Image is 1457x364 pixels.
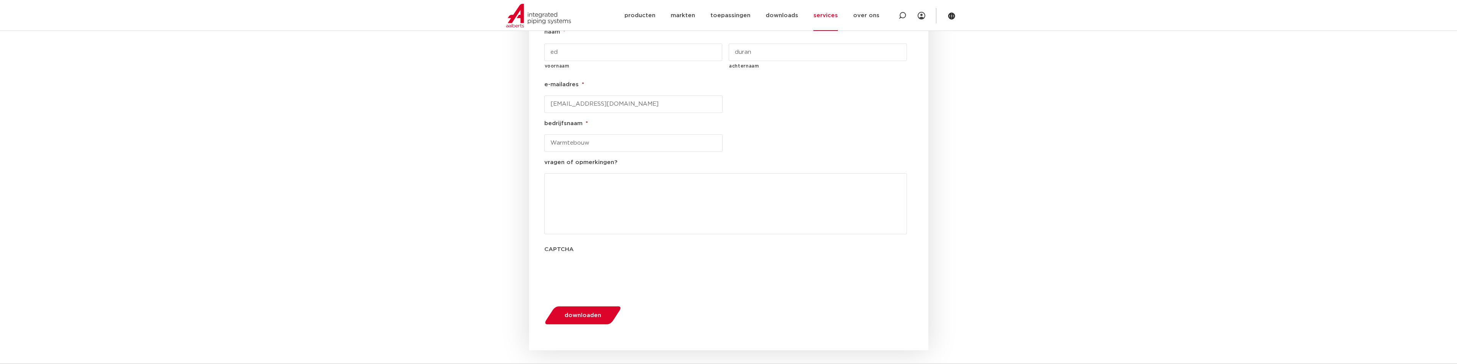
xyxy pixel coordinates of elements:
label: bedrijfsnaam [544,120,588,127]
label: vragen of opmerkingen? [544,159,617,166]
label: voornaam [545,61,723,71]
label: naam [544,28,565,36]
label: CAPTCHA [544,246,574,253]
span: downloaden [565,312,601,318]
label: achternaam [729,61,907,71]
iframe: reCAPTCHA [544,260,660,290]
label: e-mailadres [544,81,584,89]
button: downloaden [542,306,624,325]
